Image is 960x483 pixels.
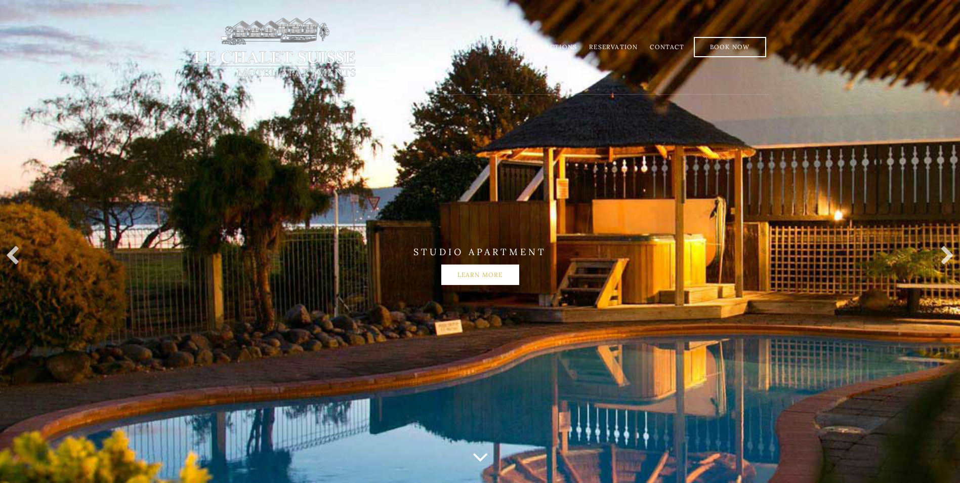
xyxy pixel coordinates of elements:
a: Learn more [441,265,519,285]
a: Contact [650,43,684,51]
p: STUDIO APARTMENT [192,246,769,257]
a: Reservation [589,43,638,51]
a: Attractions [526,43,577,51]
a: Book Now [694,37,766,57]
a: Rooms [488,43,514,51]
a: Home [454,43,476,51]
img: lechaletsuisse [192,17,357,77]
